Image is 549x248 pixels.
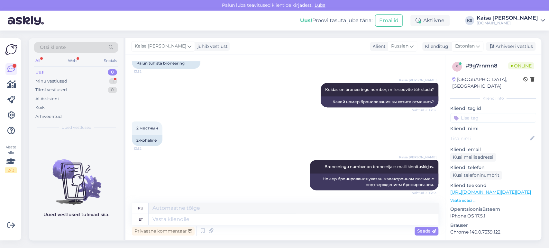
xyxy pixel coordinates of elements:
[477,15,545,26] a: Kaisa [PERSON_NAME][DOMAIN_NAME]
[399,155,436,160] span: Kaisa [PERSON_NAME]
[313,2,327,8] span: Luba
[422,43,450,50] div: Klienditugi
[103,57,118,65] div: Socials
[108,69,117,75] div: 0
[5,144,17,173] div: Vaata siia
[34,57,41,65] div: All
[465,16,474,25] div: KS
[134,146,158,151] span: 13:52
[5,167,17,173] div: 2 / 3
[35,78,67,84] div: Minu vestlused
[35,87,67,93] div: Tiimi vestlused
[450,153,496,162] div: Küsi meiliaadressi
[456,64,458,69] span: 9
[300,17,372,24] div: Proovi tasuta juba täna:
[450,146,536,153] p: Kliendi email
[450,229,536,235] p: Chrome 140.0.7339.122
[412,108,436,112] span: Nähtud ✓ 13:52
[108,87,117,93] div: 0
[325,164,434,169] span: Broneeringu number on broneerija e-maili kinnituskirjas.
[136,126,158,130] span: 2 местный
[321,96,438,107] div: Какой номер бронирования вы хотите отменить?
[417,228,436,234] span: Saada
[139,214,143,225] div: et
[451,135,529,142] input: Lisa nimi
[375,14,403,27] button: Emailid
[29,148,124,206] img: No chats
[43,211,109,218] p: Uued vestlused tulevad siia.
[310,173,438,190] div: Номер бронирования указан в электронном письме с подтверждением бронирования.
[5,43,17,56] img: Askly Logo
[508,62,534,69] span: Online
[370,43,386,50] div: Klient
[399,78,436,83] span: Kaisa [PERSON_NAME]
[455,43,475,50] span: Estonian
[452,76,523,90] div: [GEOGRAPHIC_DATA], [GEOGRAPHIC_DATA]
[477,21,538,26] div: [DOMAIN_NAME]
[35,69,44,75] div: Uus
[134,69,158,74] span: 13:52
[35,96,59,102] div: AI Assistent
[450,105,536,112] p: Kliendi tag'id
[450,222,536,229] p: Brauser
[300,17,312,23] b: Uus!
[35,104,45,111] div: Kõik
[109,78,117,84] div: 1
[450,213,536,219] p: iPhone OS 17.5.1
[391,43,408,50] span: Russian
[410,15,450,26] div: Aktiivne
[195,43,228,50] div: juhib vestlust
[132,58,200,69] div: Palun tühista broneering
[477,15,538,21] div: Kaisa [PERSON_NAME]
[450,206,536,213] p: Operatsioonisüsteem
[412,190,436,195] span: Nähtud ✓ 13:53
[325,87,434,92] span: Kuidas on broneeringu number, mille soovite tühistada?
[138,203,143,214] div: ru
[132,227,195,235] div: Privaatne kommentaar
[450,113,536,123] input: Lisa tag
[450,189,531,195] a: [URL][DOMAIN_NAME][DATE][DATE]
[450,164,536,171] p: Kliendi telefon
[466,62,508,70] div: # 9g7rnmn8
[132,135,162,146] div: 2-kohaline
[450,95,536,101] div: Kliendi info
[450,198,536,203] p: Vaata edasi ...
[450,125,536,132] p: Kliendi nimi
[67,57,78,65] div: Web
[135,43,186,50] span: Kaisa [PERSON_NAME]
[450,182,536,189] p: Klienditeekond
[40,44,66,51] span: Otsi kliente
[35,113,62,120] div: Arhiveeritud
[486,42,535,51] div: Arhiveeri vestlus
[450,171,502,180] div: Küsi telefoninumbrit
[61,125,91,130] span: Uued vestlused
